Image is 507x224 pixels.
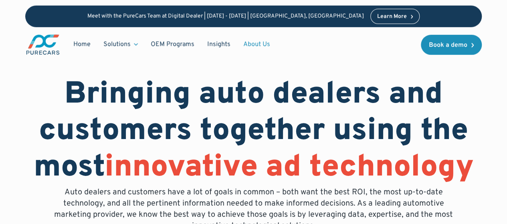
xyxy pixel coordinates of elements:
span: innovative ad technology [105,149,474,187]
div: Solutions [103,40,131,49]
a: Insights [201,37,237,52]
img: purecars logo [25,34,61,56]
h1: Bringing auto dealers and customers together using the most [25,77,482,187]
p: Meet with the PureCars Team at Digital Dealer | [DATE] - [DATE] | [GEOGRAPHIC_DATA], [GEOGRAPHIC_... [87,13,364,20]
a: Book a demo [421,34,482,54]
div: Learn More [377,14,407,20]
a: main [25,34,61,56]
div: Solutions [97,37,144,52]
a: OEM Programs [144,37,201,52]
a: About Us [237,37,277,52]
a: Learn More [370,9,420,24]
div: Book a demo [429,42,467,48]
a: Home [67,37,97,52]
